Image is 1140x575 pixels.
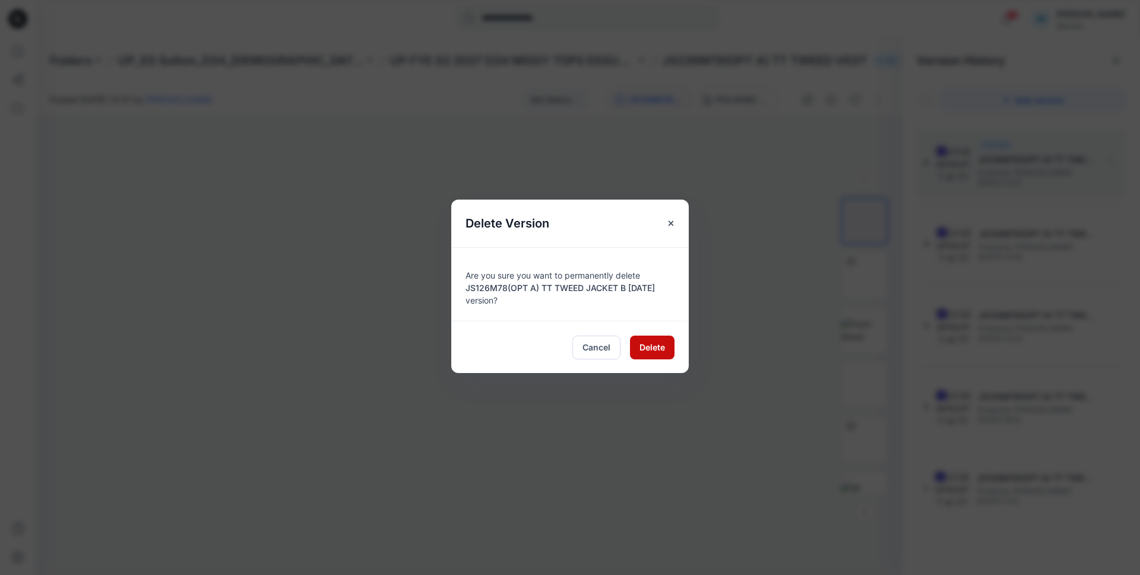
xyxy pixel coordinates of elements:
[582,341,610,353] span: Cancel
[465,283,655,293] span: JS126M78(OPT A) TT TWEED JACKET B [DATE]
[630,336,674,359] button: Delete
[660,213,682,234] button: Close
[572,336,620,359] button: Cancel
[465,262,674,307] div: Are you sure you want to permanently delete version?
[451,200,563,247] h5: Delete Version
[639,341,665,353] span: Delete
